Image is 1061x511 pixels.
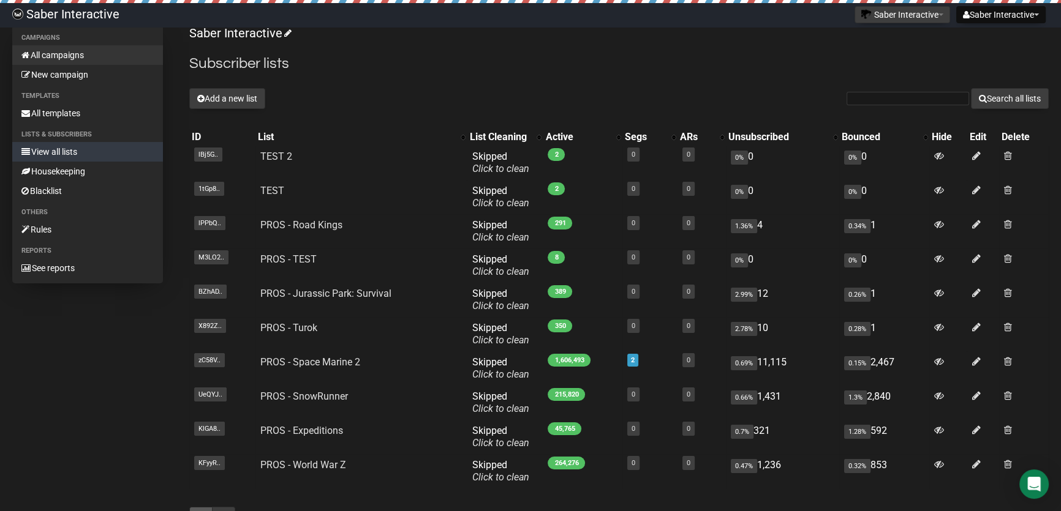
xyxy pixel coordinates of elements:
a: Click to clean [472,334,529,346]
span: Skipped [472,459,529,483]
a: 0 [632,288,635,296]
span: 0% [731,185,748,199]
span: 2.78% [731,322,757,336]
th: Bounced: No sort applied, activate to apply an ascending sort [839,129,929,146]
span: 291 [548,217,572,229]
a: Click to clean [472,403,529,414]
span: Skipped [472,356,529,380]
a: Click to clean [472,163,529,174]
span: 0.47% [731,459,757,473]
a: 0 [687,459,690,467]
a: 0 [687,425,690,433]
span: Skipped [472,185,529,209]
li: Others [12,205,163,220]
a: PROS - Expeditions [260,425,343,436]
td: 12 [726,283,839,317]
div: Unsubscribed [728,131,827,143]
span: UeQYJ.. [194,387,227,401]
div: Bounced [842,131,917,143]
td: 10 [726,317,839,351]
span: 1.3% [844,390,867,405]
span: 0% [844,253,861,267]
a: 0 [687,219,690,227]
td: 1 [839,214,929,248]
a: Click to clean [472,197,529,209]
td: 0 [839,248,929,283]
span: KFyyR.. [194,456,225,470]
div: Delete [1002,131,1046,143]
th: Segs: No sort applied, activate to apply an ascending sort [622,129,678,146]
li: Reports [12,244,163,258]
span: Skipped [472,425,529,449]
td: 592 [839,420,929,454]
a: PROS - Space Marine 2 [260,356,360,368]
span: 0.66% [731,390,757,405]
a: TEST 2 [260,151,292,162]
span: Skipped [472,288,529,311]
a: 0 [632,151,635,159]
span: 1tGp8.. [194,182,224,196]
a: 0 [632,425,635,433]
th: ARs: No sort applied, activate to apply an ascending sort [678,129,727,146]
span: M3LO2.. [194,250,228,264]
button: Saber Interactive [855,6,950,23]
span: Skipped [472,219,529,243]
span: 2 [548,182,565,195]
span: KlGA8.. [194,422,225,436]
span: 0.15% [844,356,870,370]
span: 2 [548,148,565,161]
th: List Cleaning: No sort applied, activate to apply an ascending sort [467,129,543,146]
span: Skipped [472,322,529,346]
span: 389 [548,285,572,298]
a: Housekeeping [12,162,163,181]
a: Click to clean [472,368,529,380]
td: 853 [839,454,929,488]
div: Active [545,131,610,143]
a: PROS - SnowRunner [260,390,348,402]
a: 0 [687,322,690,330]
span: Skipped [472,151,529,174]
span: 0.7% [731,425,753,439]
img: ec1bccd4d48495f5e7d53d9a520ba7e5 [12,9,23,20]
a: 0 [687,356,690,364]
li: Lists & subscribers [12,127,163,142]
a: 0 [632,185,635,193]
span: X892Z.. [194,319,226,333]
td: 11,115 [726,351,839,386]
span: 2.99% [731,288,757,302]
td: 1 [839,283,929,317]
td: 2,467 [839,351,929,386]
a: 0 [632,459,635,467]
span: 1,606,493 [548,354,591,367]
span: Skipped [472,253,529,277]
button: Saber Interactive [956,6,1046,23]
th: Delete: No sort applied, sorting is disabled [999,129,1049,146]
th: List: No sort applied, activate to apply an ascending sort [255,129,467,146]
span: 1.36% [731,219,757,233]
div: ARs [680,131,714,143]
td: 1,431 [726,386,839,420]
th: Active: No sort applied, activate to apply an ascending sort [543,129,622,146]
span: 1.28% [844,425,870,439]
a: See reports [12,258,163,278]
td: 0 [726,146,839,180]
td: 4 [726,214,839,248]
span: lPPbQ.. [194,216,225,230]
li: Campaigns [12,31,163,45]
li: Templates [12,89,163,103]
span: lBj5G.. [194,147,222,162]
span: 215,820 [548,388,585,401]
td: 0 [726,180,839,214]
div: Open Intercom Messenger [1019,469,1049,499]
span: 0.69% [731,356,757,370]
div: List Cleaning [469,131,530,143]
th: Hide: No sort applied, sorting is disabled [929,129,967,146]
span: 8 [548,251,565,264]
a: Click to clean [472,300,529,311]
a: 0 [687,185,690,193]
span: 0.32% [844,459,870,473]
a: 0 [632,253,635,261]
div: Edit [969,131,997,143]
span: 45,765 [548,422,581,435]
span: 0.28% [844,322,870,336]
